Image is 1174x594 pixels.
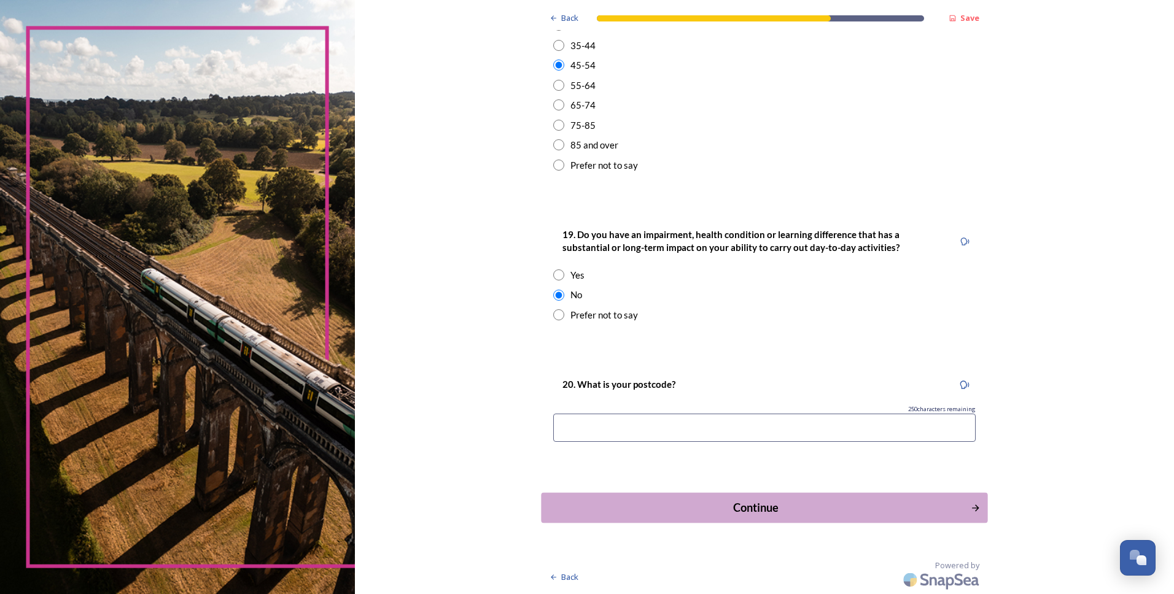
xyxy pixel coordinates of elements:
[908,405,976,414] span: 250 characters remaining
[570,288,582,302] div: No
[900,565,985,594] img: SnapSea Logo
[548,499,964,516] div: Continue
[562,379,675,390] strong: 20. What is your postcode?
[561,571,578,583] span: Back
[570,39,596,53] div: 35-44
[570,268,585,282] div: Yes
[561,12,578,24] span: Back
[570,158,638,172] div: Prefer not to say
[1120,540,1156,576] button: Open Chat
[960,12,979,23] strong: Save
[570,308,638,322] div: Prefer not to say
[570,58,596,72] div: 45-54
[935,560,979,571] span: Powered by
[570,79,596,93] div: 55-64
[542,493,988,523] button: Continue
[570,138,618,152] div: 85 and over
[570,98,596,112] div: 65-74
[562,229,901,253] strong: 19. Do you have an impairment, health condition or learning difference that has a substantial or ...
[570,118,596,133] div: 75-85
